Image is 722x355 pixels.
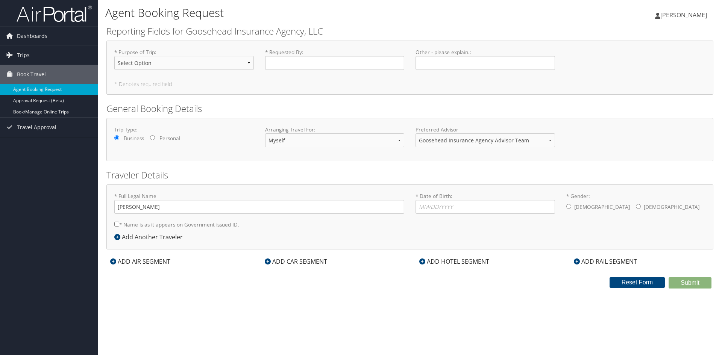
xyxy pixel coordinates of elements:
a: [PERSON_NAME] [655,4,714,26]
label: * Full Legal Name [114,192,404,214]
span: Book Travel [17,65,46,84]
h2: Reporting Fields for Goosehead Insurance Agency, LLC [106,25,713,38]
label: [DEMOGRAPHIC_DATA] [574,200,630,214]
h5: * Denotes required field [114,82,705,87]
button: Reset Form [610,277,665,288]
label: [DEMOGRAPHIC_DATA] [644,200,699,214]
label: * Requested By : [265,48,405,70]
input: * Gender:[DEMOGRAPHIC_DATA][DEMOGRAPHIC_DATA] [636,204,641,209]
label: Business [124,134,144,142]
span: [PERSON_NAME] [660,11,707,19]
div: ADD CAR SEGMENT [261,257,331,266]
label: * Gender: [566,192,706,215]
div: ADD RAIL SEGMENT [570,257,641,266]
div: Add Another Traveler [114,233,187,242]
label: Preferred Advisor [416,126,555,133]
div: ADD HOTEL SEGMENT [416,257,493,266]
span: Dashboards [17,27,47,45]
label: Arranging Travel For: [265,126,405,133]
label: * Purpose of Trip : [114,48,254,76]
label: * Name is as it appears on Government issued ID. [114,218,239,231]
h2: General Booking Details [106,102,713,115]
button: Submit [669,277,711,289]
span: Trips [17,46,30,65]
h2: Traveler Details [106,169,713,181]
input: * Gender:[DEMOGRAPHIC_DATA][DEMOGRAPHIC_DATA] [566,204,571,209]
input: Other - please explain.: [416,56,555,70]
img: airportal-logo.png [17,5,92,23]
label: * Date of Birth: [416,192,555,214]
select: * Purpose of Trip: [114,56,254,70]
input: * Name is as it appears on Government issued ID. [114,222,119,227]
label: Personal [159,134,180,142]
div: ADD AIR SEGMENT [106,257,174,266]
h1: Agent Booking Request [105,5,511,21]
input: * Date of Birth: [416,200,555,214]
input: * Full Legal Name [114,200,404,214]
input: * Requested By: [265,56,405,70]
label: Other - please explain. : [416,48,555,70]
label: Trip Type: [114,126,254,133]
span: Travel Approval [17,118,56,137]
